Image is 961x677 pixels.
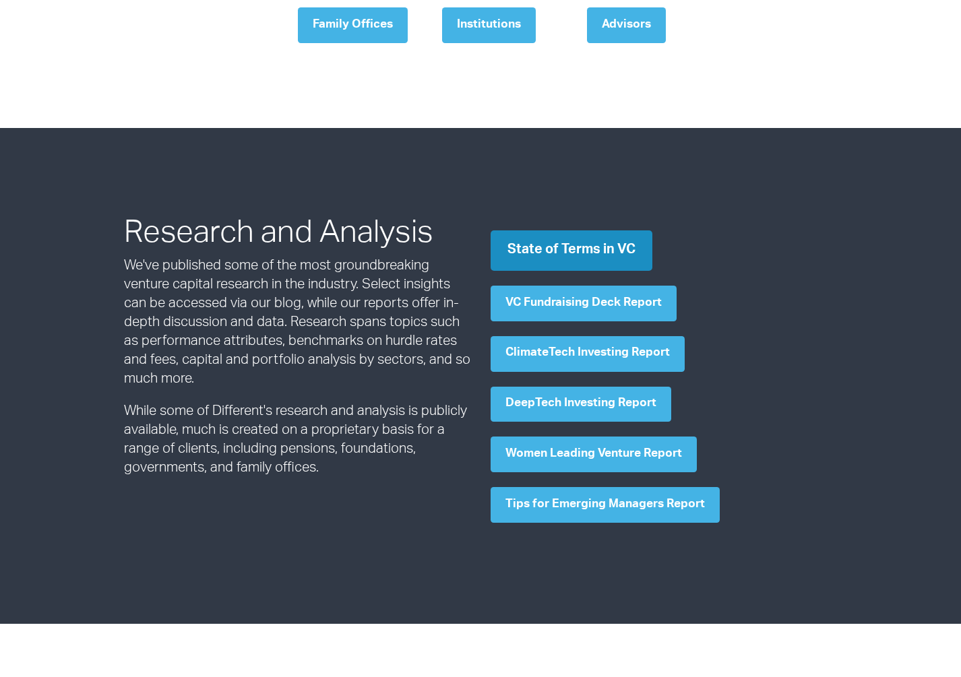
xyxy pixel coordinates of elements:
[491,387,671,422] a: DeepTech Investing Report
[124,214,470,257] h2: Research and Analysis
[491,230,652,271] a: State of Terms in VC
[124,403,470,478] p: While some of Different's research and analysis is publicly available, much is created on a propr...
[491,487,720,523] a: Tips for Emerging Managers Report
[491,286,677,321] a: VC Fundraising Deck Report
[491,336,685,372] a: ClimateTech Investing Report
[491,437,697,472] a: Women Leading Venture Report
[587,7,666,43] a: Advisors
[442,7,536,43] a: Institutions
[124,257,470,478] h3: We've published some of the most groundbreaking venture capital research in the industry. Select ...
[298,7,408,43] a: Family Offices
